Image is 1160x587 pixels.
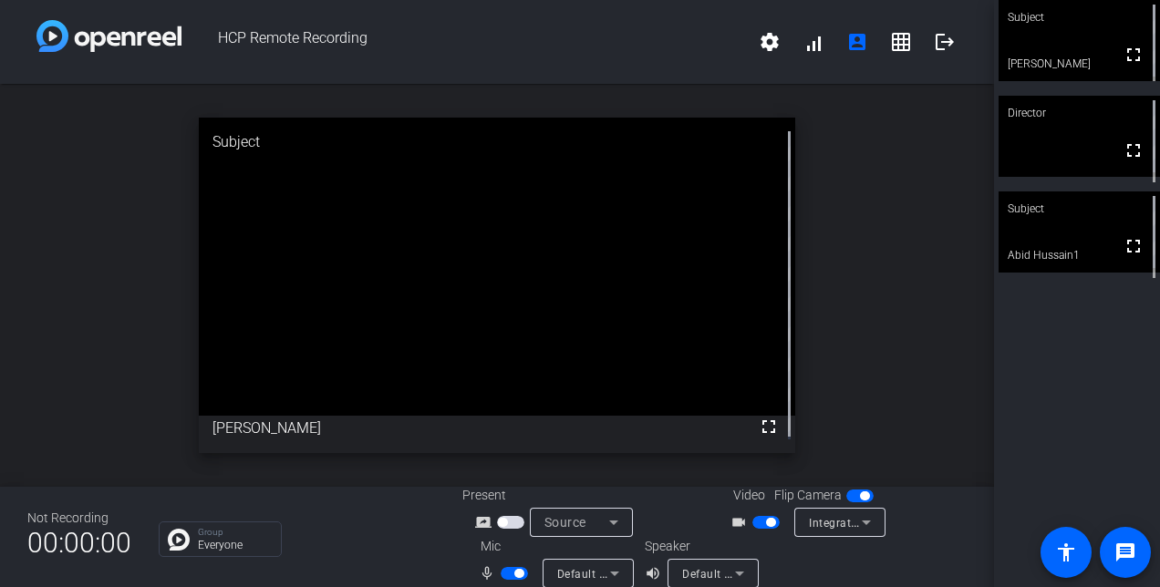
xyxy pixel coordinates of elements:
[846,31,868,53] mat-icon: account_box
[27,509,131,528] div: Not Recording
[557,566,1023,581] span: Default - Microphone Array (2- Intel® Smart Sound Technology for Digital Microphones)
[199,118,795,167] div: Subject
[809,515,977,530] span: Integrated Camera (30c9:00cd)
[462,537,645,556] div: Mic
[730,511,752,533] mat-icon: videocam_outline
[462,486,645,505] div: Present
[181,20,748,64] span: HCP Remote Recording
[645,562,667,584] mat-icon: volume_up
[475,511,497,533] mat-icon: screen_share_outline
[774,486,842,505] span: Flip Camera
[1114,541,1136,563] mat-icon: message
[1123,44,1144,66] mat-icon: fullscreen
[682,566,892,581] span: Default - Speakers (2- Realtek(R) Audio)
[645,537,754,556] div: Speaker
[198,528,272,537] p: Group
[890,31,912,53] mat-icon: grid_on
[168,529,190,551] img: Chat Icon
[1123,235,1144,257] mat-icon: fullscreen
[733,486,765,505] span: Video
[1123,139,1144,161] mat-icon: fullscreen
[27,520,131,565] span: 00:00:00
[999,191,1160,226] div: Subject
[198,540,272,551] p: Everyone
[758,416,780,438] mat-icon: fullscreen
[36,20,181,52] img: white-gradient.svg
[544,515,586,530] span: Source
[759,31,781,53] mat-icon: settings
[792,20,835,64] button: signal_cellular_alt
[999,96,1160,130] div: Director
[479,562,501,584] mat-icon: mic_none
[934,31,956,53] mat-icon: logout
[1055,541,1077,563] mat-icon: accessibility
